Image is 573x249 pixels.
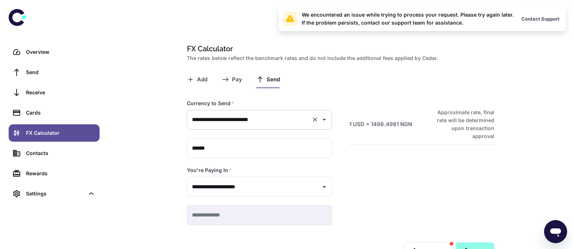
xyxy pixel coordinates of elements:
[232,76,242,83] span: Pay
[26,89,95,96] div: Receive
[267,76,280,83] span: Send
[197,76,207,83] span: Add
[319,115,329,125] button: Open
[187,167,232,174] label: You're Paying In
[26,169,95,177] div: Rewards
[26,190,84,198] div: Settings
[26,68,95,76] div: Send
[429,108,494,140] h6: Approximate rate, final rate will be determined upon transaction approval
[9,84,100,101] a: Receive
[9,145,100,162] a: Contacts
[187,100,234,107] label: Currency to Send
[187,54,491,62] h2: The rates below reflect the benchmark rates and do not include the additional fees applied by Cedar.
[310,115,320,125] button: Clear
[9,43,100,61] a: Overview
[26,48,95,56] div: Overview
[319,182,329,192] button: Open
[26,129,95,137] div: FX Calculator
[302,11,514,27] div: We encountered an issue while trying to process your request. Please try again later. If the prob...
[520,13,561,24] button: Contact Support
[9,165,100,182] a: Rewards
[9,124,100,142] a: FX Calculator
[9,64,100,81] a: Send
[26,109,95,117] div: Cards
[9,185,100,202] div: Settings
[349,120,412,129] h6: 1 USD = 1498.4981 NGN
[187,43,491,54] h1: FX Calculator
[544,220,567,243] iframe: Button to launch messaging window
[9,104,100,121] a: Cards
[26,149,95,157] div: Contacts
